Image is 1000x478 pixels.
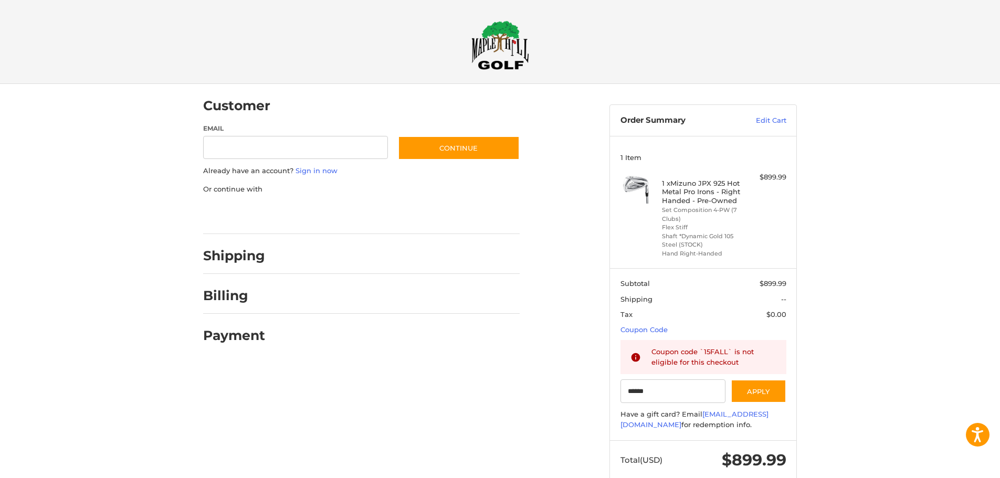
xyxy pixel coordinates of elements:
[620,153,786,162] h3: 1 Item
[662,223,742,232] li: Flex Stiff
[620,409,786,430] div: Have a gift card? Email for redemption info.
[620,379,726,403] input: Gift Certificate or Coupon Code
[620,115,733,126] h3: Order Summary
[733,115,786,126] a: Edit Cart
[203,327,265,344] h2: Payment
[471,20,529,70] img: Maple Hill Golf
[662,232,742,249] li: Shaft *Dynamic Gold 105 Steel (STOCK)
[289,205,367,224] iframe: PayPal-paylater
[203,124,388,133] label: Email
[203,166,520,176] p: Already have an account?
[766,310,786,318] span: $0.00
[662,179,742,205] h4: 1 x Mizuno JPX 925 Hot Metal Pro Irons - Right Handed - Pre-Owned
[760,279,786,288] span: $899.99
[200,205,279,224] iframe: PayPal-paypal
[203,248,265,264] h2: Shipping
[620,455,662,465] span: Total (USD)
[651,347,776,367] div: Coupon code `15FALL` is not eligible for this checkout
[722,450,786,470] span: $899.99
[662,206,742,223] li: Set Composition 4-PW (7 Clubs)
[296,166,338,175] a: Sign in now
[620,310,633,318] span: Tax
[398,136,520,160] button: Continue
[620,410,769,429] a: [EMAIL_ADDRESS][DOMAIN_NAME]
[731,379,786,403] button: Apply
[378,205,457,224] iframe: PayPal-venmo
[620,295,652,303] span: Shipping
[620,325,668,334] a: Coupon Code
[662,249,742,258] li: Hand Right-Handed
[620,279,650,288] span: Subtotal
[203,288,265,304] h2: Billing
[781,295,786,303] span: --
[203,98,270,114] h2: Customer
[745,172,786,183] div: $899.99
[203,184,520,195] p: Or continue with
